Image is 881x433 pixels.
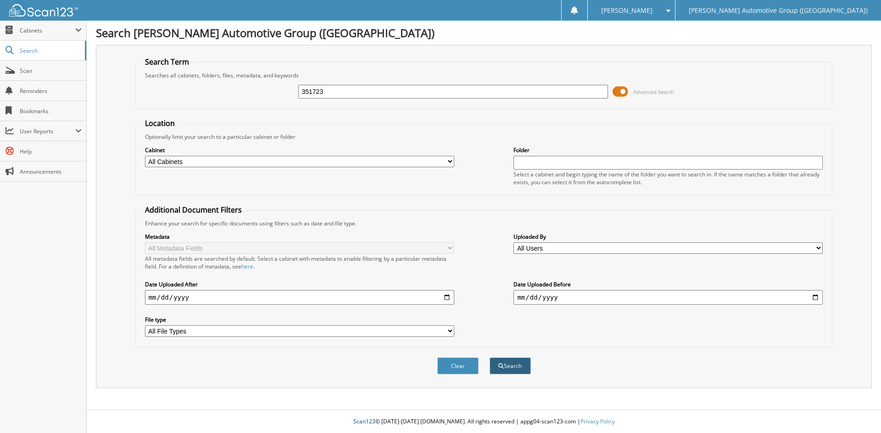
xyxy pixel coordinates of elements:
input: start [145,290,454,305]
div: Optionally limit your search to a particular cabinet or folder [140,133,828,141]
legend: Location [140,118,179,128]
span: [PERSON_NAME] [601,8,652,13]
div: All metadata fields are searched by default. Select a cabinet with metadata to enable filtering b... [145,255,454,270]
span: Scan [20,67,82,75]
label: Uploaded By [513,233,823,241]
img: scan123-logo-white.svg [9,4,78,16]
label: File type [145,316,454,323]
label: Cabinet [145,146,454,154]
label: Metadata [145,233,454,241]
span: Scan123 [353,417,375,425]
span: Advanced Search [633,88,674,95]
button: Search [490,357,531,374]
button: Clear [437,357,479,374]
label: Date Uploaded Before [513,280,823,288]
legend: Search Term [140,57,194,67]
span: [PERSON_NAME] Automotive Group ([GEOGRAPHIC_DATA]) [689,8,868,13]
a: here [241,263,253,270]
iframe: Chat Widget [835,389,881,433]
label: Folder [513,146,823,154]
span: Search [20,47,80,55]
div: © [DATE]-[DATE] [DOMAIN_NAME]. All rights reserved | appg04-scan123-com | [87,411,881,433]
h1: Search [PERSON_NAME] Automotive Group ([GEOGRAPHIC_DATA]) [96,25,872,40]
div: Enhance your search for specific documents using filters such as date and file type. [140,219,828,227]
div: Searches all cabinets, folders, files, metadata, and keywords [140,71,828,79]
input: end [513,290,823,305]
span: Help [20,148,82,155]
a: Privacy Policy [580,417,615,425]
span: Cabinets [20,27,75,34]
span: Announcements [20,168,82,175]
span: Bookmarks [20,107,82,115]
legend: Additional Document Filters [140,205,246,215]
span: User Reports [20,127,75,135]
span: Reminders [20,87,82,95]
div: Select a cabinet and begin typing the name of the folder you want to search in. If the name match... [513,170,823,186]
label: Date Uploaded After [145,280,454,288]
